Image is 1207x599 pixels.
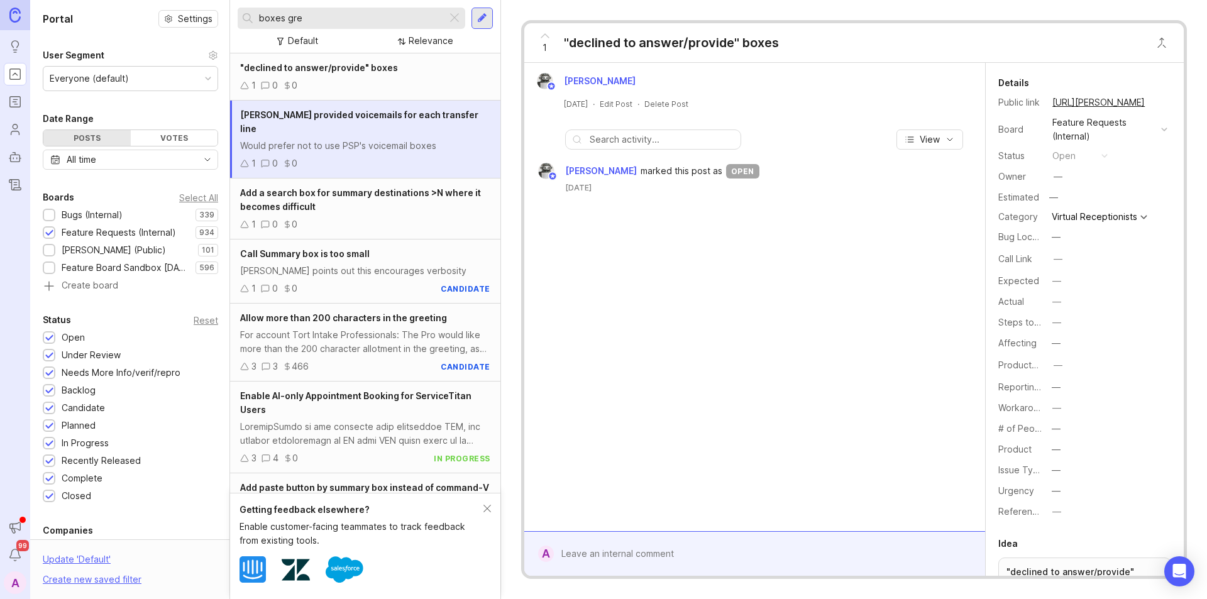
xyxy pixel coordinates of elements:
div: Update ' Default ' [43,552,111,573]
input: Search... [259,11,442,25]
p: 101 [202,245,214,255]
a: Ideas [4,35,26,58]
div: — [1052,274,1061,288]
input: Search activity... [590,133,734,146]
div: — [1052,463,1061,477]
span: [PERSON_NAME] provided voicemails for each transfer line [240,109,478,134]
a: [PERSON_NAME] provided voicemails for each transfer lineWould prefer not to use PSP's voicemail b... [230,101,500,179]
div: Open [62,331,85,344]
label: Steps to Reproduce [998,317,1084,327]
div: 466 [292,360,309,373]
div: 0 [292,451,298,465]
div: Create new saved filter [43,573,141,586]
p: "declined to answer/provide" boxes [1006,566,1163,591]
div: In Progress [62,436,109,450]
img: Justin Maxwell [537,73,553,89]
a: Justin Maxwell[PERSON_NAME] [529,73,646,89]
div: Edit Post [600,99,632,109]
img: Justin Maxwell [538,163,554,179]
a: Users [4,118,26,141]
a: [URL][PERSON_NAME] [1049,94,1149,111]
div: Recently Released [62,454,141,468]
div: Closed [62,489,91,503]
button: Settings [158,10,218,28]
div: Enable customer-facing teammates to track feedback from existing tools. [240,520,483,547]
div: Select All [179,194,218,201]
a: Enable AI-only Appointment Booking for ServiceTitan UsersLoremipSumdo si ame consecte adip elitse... [230,382,500,473]
label: Product [998,444,1032,454]
div: 0 [292,79,297,92]
div: [PERSON_NAME] (Public) [62,243,166,257]
span: Settings [178,13,212,25]
div: Getting feedback elsewhere? [240,503,483,517]
span: Add paste button by summary box instead of command-V [240,482,489,493]
div: — [1052,442,1061,456]
div: open [726,164,759,179]
a: Autopilot [4,146,26,168]
div: Open Intercom Messenger [1164,556,1194,586]
div: 1 [251,217,256,231]
div: Companies [43,523,93,538]
div: Owner [998,170,1042,184]
div: Under Review [62,348,121,362]
span: View [920,133,940,146]
label: Bug Location [998,231,1053,242]
div: 0 [272,157,278,170]
time: [DATE] [564,99,588,109]
div: — [1052,380,1061,394]
h1: Portal [43,11,73,26]
div: Bugs (Internal) [62,208,123,222]
div: 0 [292,282,297,295]
a: Add a search box for summary destinations >N where it becomes difficult100 [230,179,500,239]
a: Call Summary box is too small[PERSON_NAME] points out this encourages verbosity100candidate [230,239,500,304]
div: 0 [292,157,297,170]
div: Public link [998,96,1042,109]
div: User Segment [43,48,104,63]
button: Actual [1049,294,1065,310]
div: 1 [251,79,256,92]
div: — [1045,189,1062,206]
div: — [1054,358,1062,372]
div: Feature Requests (Internal) [1052,116,1156,143]
img: Canny Home [9,8,21,22]
a: Justin Maxwell[PERSON_NAME] [531,163,641,179]
div: 3 [251,360,256,373]
a: Add paste button by summary box instead of command-V100 [230,473,500,520]
div: open [1052,149,1076,163]
a: Portal [4,63,26,85]
div: 3 [273,360,278,373]
div: — [1052,295,1061,309]
div: Category [998,210,1042,224]
button: Reference(s) [1049,503,1065,520]
div: · [593,99,595,109]
time: [DATE] [565,182,959,193]
span: "declined to answer/provide" boxes [240,62,398,73]
label: Call Link [998,253,1032,264]
span: Enable AI-only Appointment Booking for ServiceTitan Users [240,390,471,415]
div: — [1054,252,1062,266]
div: Would prefer not to use PSP's voicemail boxes [240,139,490,153]
span: 99 [16,540,29,551]
div: Date Range [43,111,94,126]
div: Everyone (default) [50,72,129,85]
div: candidate [441,283,490,294]
div: — [1054,170,1062,184]
div: Planned [62,419,96,432]
a: Roadmaps [4,91,26,113]
span: [PERSON_NAME] [564,75,636,86]
div: Status [998,149,1042,163]
label: Urgency [998,485,1034,496]
div: Boards [43,190,74,205]
label: ProductboardID [998,360,1065,370]
div: — [1052,401,1061,415]
div: Complete [62,471,102,485]
div: — [1052,422,1061,436]
img: Zendesk logo [282,556,310,584]
label: Reference(s) [998,506,1054,517]
div: Estimated [998,193,1039,202]
div: candidate [441,361,490,372]
span: 1 [543,41,547,55]
button: A [4,571,26,594]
